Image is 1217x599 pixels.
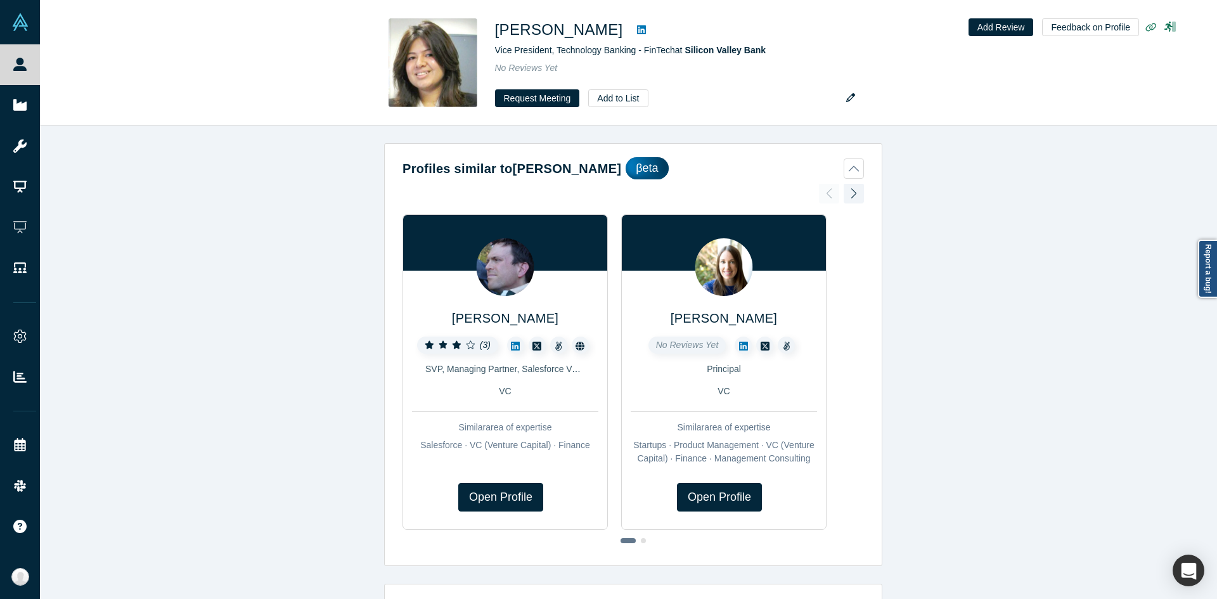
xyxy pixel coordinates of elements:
[452,311,558,325] a: [PERSON_NAME]
[671,311,777,325] a: [PERSON_NAME]
[477,238,534,296] img: Matthew Garratt's Profile Image
[969,18,1034,36] button: Add Review
[495,63,558,73] span: No Reviews Yet
[11,568,29,586] img: Anna Sanchez's Account
[1042,18,1139,36] button: Feedback on Profile
[631,385,817,398] div: VC
[458,483,543,512] a: Open Profile
[656,340,719,350] span: No Reviews Yet
[420,440,590,450] span: Salesforce · VC (Venture Capital) · Finance
[425,364,602,374] span: SVP, Managing Partner, Salesforce Ventures
[633,440,815,463] span: Startups · Product Management · VC (Venture Capital) · Finance · Management Consulting
[685,45,766,55] a: Silicon Valley Bank
[402,157,864,179] button: Profiles similar to[PERSON_NAME]βeta
[11,13,29,31] img: Alchemist Vault Logo
[402,159,621,178] h2: Profiles similar to [PERSON_NAME]
[495,18,623,41] h1: [PERSON_NAME]
[588,89,648,107] button: Add to List
[707,364,741,374] span: Principal
[495,45,766,55] span: Vice President, Technology Banking - FinTech at
[412,421,598,434] div: Similar area of expertise
[412,385,598,398] div: VC
[631,421,817,434] div: Similar area of expertise
[677,483,762,512] a: Open Profile
[626,157,668,179] div: βeta
[480,340,491,350] i: ( 3 )
[495,89,580,107] button: Request Meeting
[1198,240,1217,298] a: Report a bug!
[695,238,753,296] img: Lauren Kolodny's Profile Image
[389,18,477,107] img: Vartika Ambwani's Profile Image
